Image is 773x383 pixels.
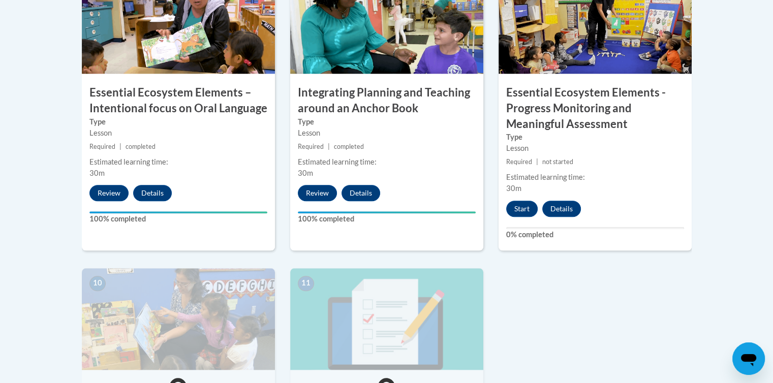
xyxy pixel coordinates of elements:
[506,184,521,193] span: 30m
[499,85,692,132] h3: Essential Ecosystem Elements - Progress Monitoring and Meaningful Assessment
[119,143,121,150] span: |
[82,268,275,370] img: Course Image
[328,143,330,150] span: |
[89,169,105,177] span: 30m
[342,185,380,201] button: Details
[89,211,267,213] div: Your progress
[506,158,532,166] span: Required
[298,127,476,139] div: Lesson
[89,185,129,201] button: Review
[89,143,115,150] span: Required
[89,213,267,225] label: 100% completed
[506,132,684,143] label: Type
[298,185,337,201] button: Review
[298,156,476,168] div: Estimated learning time:
[298,211,476,213] div: Your progress
[298,169,313,177] span: 30m
[536,158,538,166] span: |
[133,185,172,201] button: Details
[290,268,483,370] img: Course Image
[506,172,684,183] div: Estimated learning time:
[290,85,483,116] h3: Integrating Planning and Teaching around an Anchor Book
[126,143,156,150] span: completed
[732,342,765,375] iframe: Button to launch messaging window
[298,276,314,291] span: 11
[298,116,476,127] label: Type
[89,156,267,168] div: Estimated learning time:
[298,143,324,150] span: Required
[506,201,538,217] button: Start
[82,85,275,116] h3: Essential Ecosystem Elements – Intentional focus on Oral Language
[542,158,573,166] span: not started
[506,229,684,240] label: 0% completed
[89,116,267,127] label: Type
[506,143,684,154] div: Lesson
[542,201,581,217] button: Details
[334,143,364,150] span: completed
[89,276,106,291] span: 10
[298,213,476,225] label: 100% completed
[89,127,267,139] div: Lesson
